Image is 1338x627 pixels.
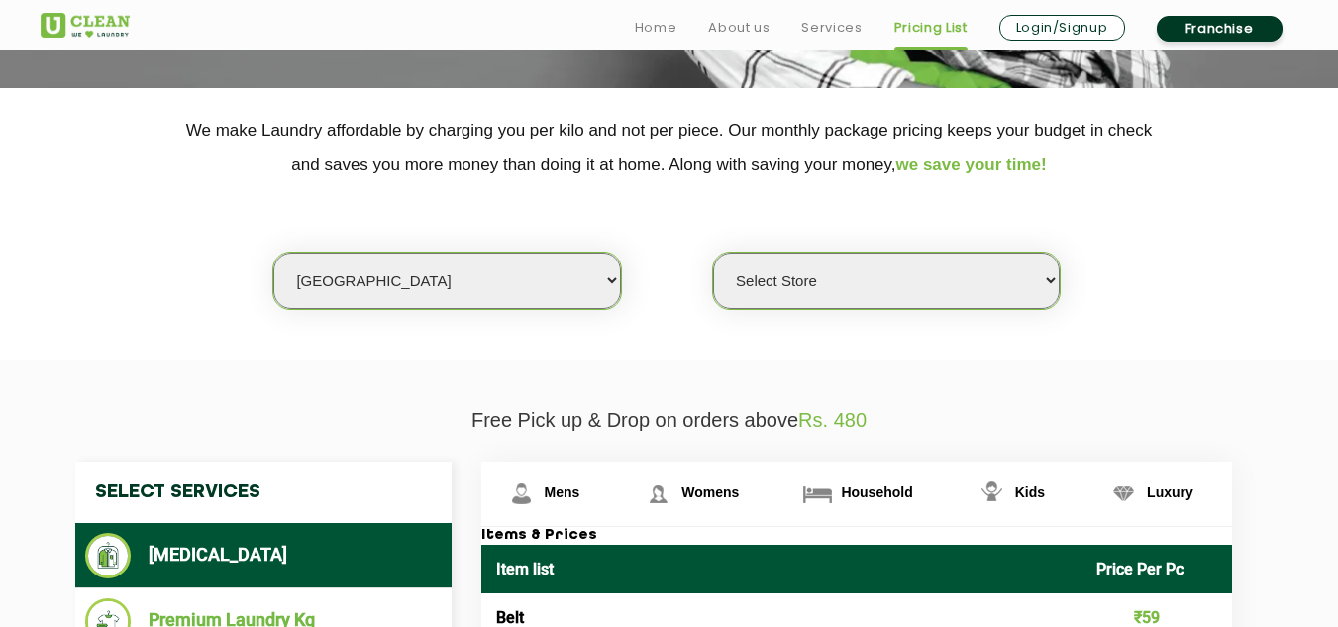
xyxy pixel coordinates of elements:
img: Mens [504,476,539,511]
a: Pricing List [894,16,968,40]
a: Login/Signup [999,15,1125,41]
img: UClean Laundry and Dry Cleaning [41,13,130,38]
span: Rs. 480 [798,409,867,431]
span: Household [841,484,912,500]
th: Price Per Pc [1081,545,1232,593]
h3: Items & Prices [481,527,1232,545]
span: Kids [1015,484,1045,500]
p: We make Laundry affordable by charging you per kilo and not per piece. Our monthly package pricin... [41,113,1298,182]
img: Household [800,476,835,511]
img: Womens [641,476,675,511]
a: Services [801,16,862,40]
th: Item list [481,545,1082,593]
li: [MEDICAL_DATA] [85,533,442,578]
a: Franchise [1157,16,1283,42]
p: Free Pick up & Drop on orders above [41,409,1298,432]
img: Luxury [1106,476,1141,511]
a: Home [635,16,677,40]
span: Womens [681,484,739,500]
h4: Select Services [75,462,452,523]
a: About us [708,16,770,40]
img: Kids [975,476,1009,511]
span: Luxury [1147,484,1193,500]
span: we save your time! [896,156,1047,174]
img: Dry Cleaning [85,533,132,578]
span: Mens [545,484,580,500]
